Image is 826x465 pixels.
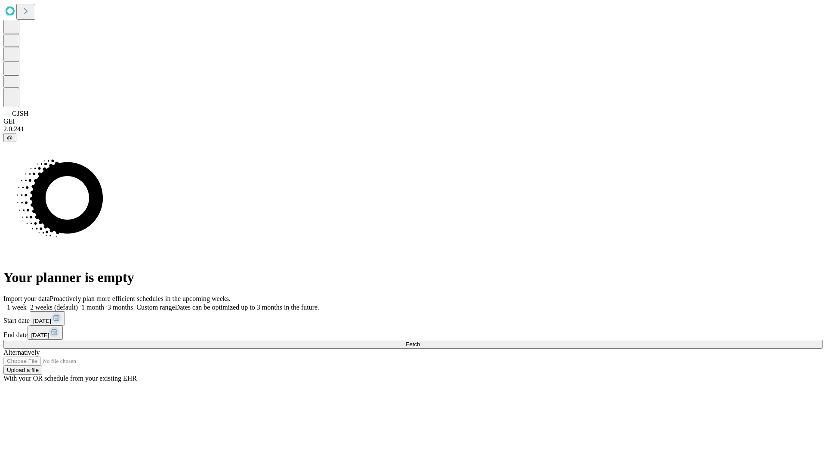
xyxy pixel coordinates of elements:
span: GJSH [12,110,28,117]
span: 1 week [7,304,27,311]
span: Alternatively [3,349,40,356]
div: End date [3,325,823,340]
button: [DATE] [30,311,65,325]
button: Upload a file [3,366,42,375]
div: Start date [3,311,823,325]
span: With your OR schedule from your existing EHR [3,375,137,382]
span: 2 weeks (default) [30,304,78,311]
div: GEI [3,118,823,125]
span: [DATE] [33,318,51,324]
span: Fetch [406,341,420,347]
button: Fetch [3,340,823,349]
span: @ [7,134,13,141]
h1: Your planner is empty [3,270,823,285]
span: 1 month [81,304,104,311]
span: Custom range [136,304,175,311]
span: [DATE] [31,332,49,338]
button: @ [3,133,16,142]
div: 2.0.241 [3,125,823,133]
span: Import your data [3,295,50,302]
span: Proactively plan more efficient schedules in the upcoming weeks. [50,295,231,302]
span: Dates can be optimized up to 3 months in the future. [175,304,319,311]
span: 3 months [108,304,133,311]
button: [DATE] [28,325,63,340]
